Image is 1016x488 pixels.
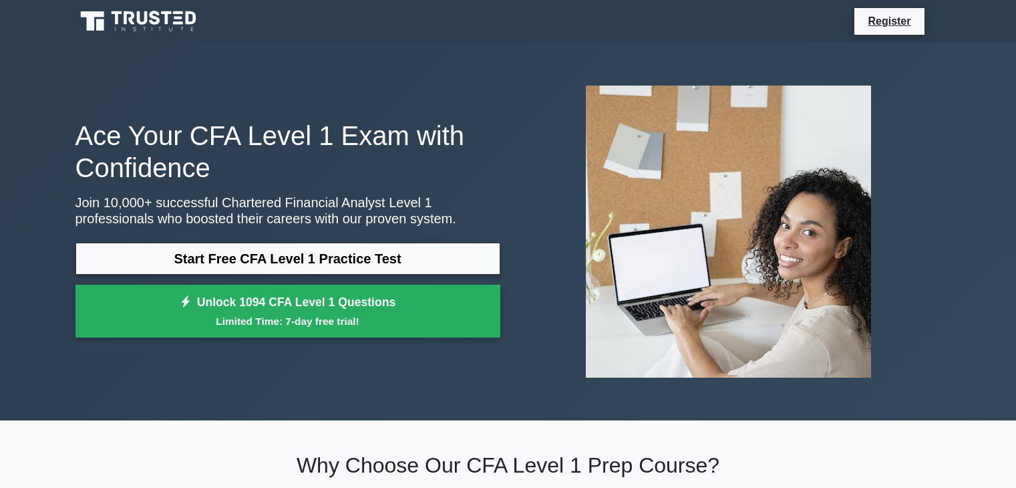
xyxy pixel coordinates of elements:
p: Join 10,000+ successful Chartered Financial Analyst Level 1 professionals who boosted their caree... [75,195,500,227]
h2: Why Choose Our CFA Level 1 Prep Course? [75,453,941,478]
a: Unlock 1094 CFA Level 1 QuestionsLimited Time: 7-day free trial! [75,285,500,338]
a: Start Free CFA Level 1 Practice Test [75,243,500,275]
h1: Ace Your CFA Level 1 Exam with Confidence [75,120,500,184]
small: Limited Time: 7-day free trial! [92,314,484,329]
a: Register [860,13,918,29]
